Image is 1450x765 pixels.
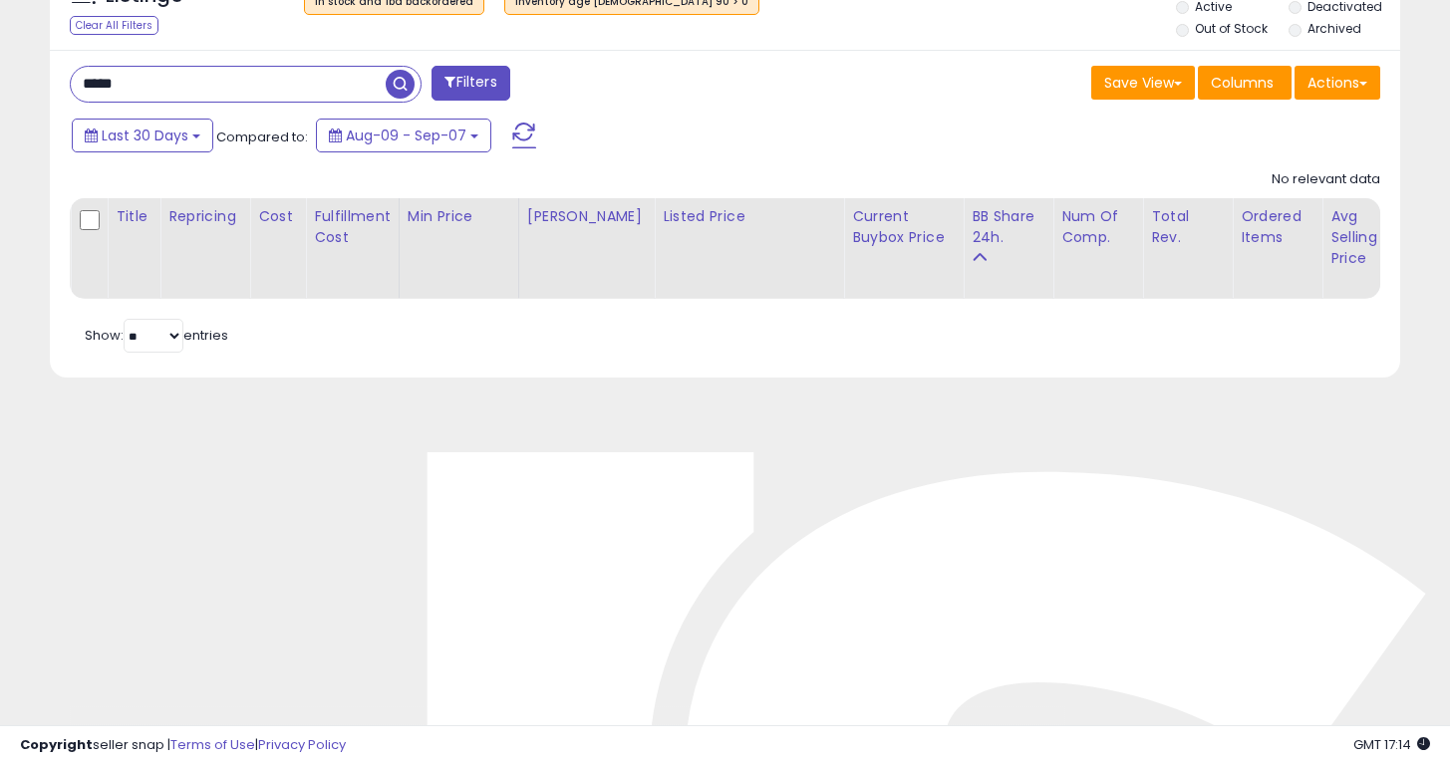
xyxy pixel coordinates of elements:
div: Current Buybox Price [852,206,955,248]
div: Total Rev. [1151,206,1224,248]
span: Aug-09 - Sep-07 [346,126,466,145]
span: Show: entries [85,326,228,345]
div: Listed Price [663,206,835,227]
div: Ordered Items [1241,206,1313,248]
div: BB Share 24h. [972,206,1044,248]
div: Num of Comp. [1061,206,1134,248]
div: Title [116,206,151,227]
span: Last 30 Days [102,126,188,145]
div: Repricing [168,206,241,227]
button: Aug-09 - Sep-07 [316,119,491,152]
label: Out of Stock [1195,20,1268,37]
div: Fulfillment Cost [314,206,391,248]
button: Last 30 Days [72,119,213,152]
div: [PERSON_NAME] [527,206,646,227]
label: Archived [1307,20,1361,37]
span: Compared to: [216,127,308,146]
div: Cost [258,206,297,227]
button: Filters [432,66,509,101]
div: No relevant data [1272,170,1380,189]
div: Avg Selling Price [1330,206,1403,269]
button: Actions [1295,66,1380,100]
span: Columns [1211,73,1274,93]
div: Min Price [408,206,510,227]
button: Save View [1091,66,1195,100]
div: Clear All Filters [70,16,158,35]
button: Columns [1198,66,1292,100]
